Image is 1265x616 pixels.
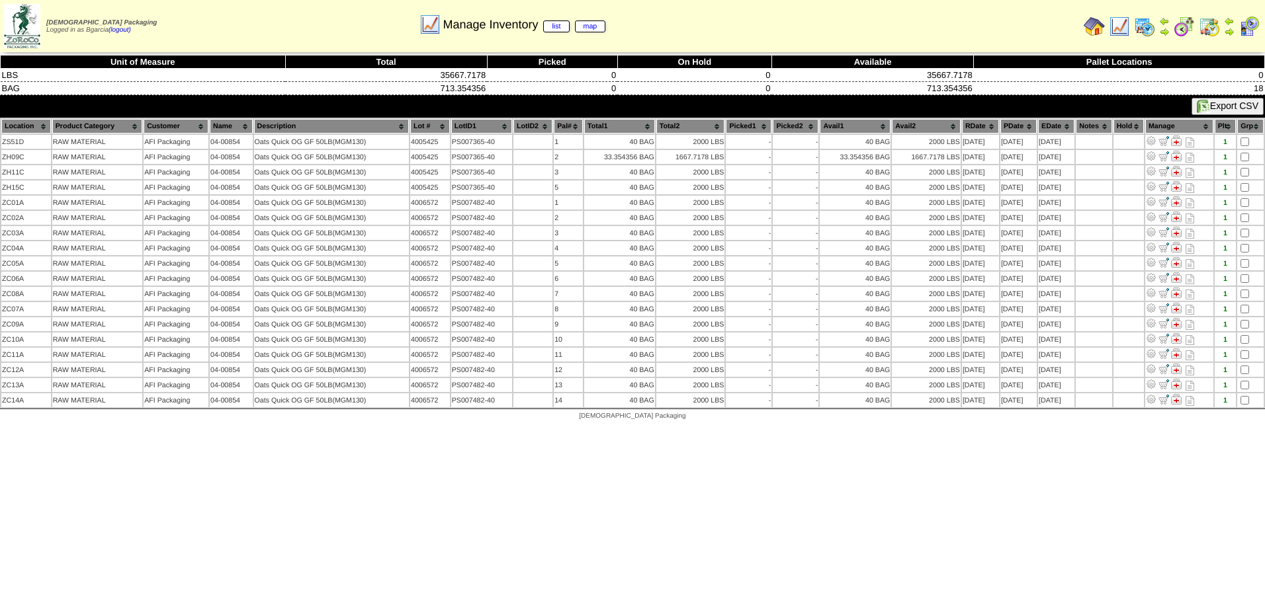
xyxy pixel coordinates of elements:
th: Plt [1215,119,1236,134]
td: 04-00854 [210,196,253,210]
th: Customer [144,119,208,134]
img: Move [1158,303,1169,313]
th: Total [285,56,487,69]
img: Manage Hold [1171,135,1182,146]
img: Move [1158,364,1169,374]
td: Oats Quick OG GF 50LB(MGM130) [254,135,409,149]
td: [DATE] [962,150,999,164]
i: Note [1186,244,1194,254]
th: Grp [1237,119,1264,134]
td: PS007365-40 [451,180,512,194]
td: PS007365-40 [451,135,512,149]
th: Total1 [584,119,655,134]
td: 4006572 [410,256,450,270]
i: Note [1186,153,1194,163]
td: [DATE] [1038,180,1074,194]
th: Lot # [410,119,450,134]
td: 713.354356 [285,82,487,95]
td: [DATE] [1038,150,1074,164]
td: 2000 LBS [892,180,961,194]
td: - [773,272,818,286]
td: 04-00854 [210,241,253,255]
div: 1 [1215,169,1235,176]
td: 5 [554,180,583,194]
img: Manage Hold [1171,272,1182,283]
td: - [773,180,818,194]
td: PS007482-40 [451,272,512,286]
td: 2000 LBS [892,241,961,255]
img: Manage Hold [1171,394,1182,404]
td: - [773,165,818,179]
td: 40 BAG [584,256,655,270]
td: 4006572 [410,226,450,240]
img: Move [1158,227,1169,237]
th: Description [254,119,409,134]
td: 2000 LBS [892,165,961,179]
img: Move [1158,348,1169,359]
td: 04-00854 [210,135,253,149]
td: 4 [554,241,583,255]
td: Oats Quick OG GF 50LB(MGM130) [254,196,409,210]
td: PS007482-40 [451,196,512,210]
td: 40 BAG [820,226,891,240]
img: Manage Hold [1171,303,1182,313]
img: zoroco-logo-small.webp [4,4,40,48]
td: AFI Packaging [144,196,208,210]
td: Oats Quick OG GF 50LB(MGM130) [254,272,409,286]
td: [DATE] [962,135,999,149]
td: 0 [617,82,771,95]
i: Note [1186,198,1194,208]
td: - [726,226,771,240]
td: - [773,150,818,164]
td: 2000 LBS [656,226,725,240]
img: Manage Hold [1171,242,1182,252]
td: ZS51D [1,135,51,149]
div: 1 [1215,153,1235,161]
td: 1667.7178 LBS [892,150,961,164]
a: map [575,20,606,32]
img: calendarblend.gif [1174,16,1195,37]
td: 04-00854 [210,256,253,270]
img: arrowright.gif [1159,26,1170,37]
td: PS007482-40 [451,226,512,240]
td: ZC03A [1,226,51,240]
td: 2000 LBS [656,180,725,194]
td: AFI Packaging [144,241,208,255]
img: Adjust [1146,196,1156,207]
span: Logged in as Bgarcia [46,19,157,34]
td: 4005425 [410,165,450,179]
td: AFI Packaging [144,150,208,164]
th: Name [210,119,253,134]
td: 40 BAG [820,180,891,194]
td: 2000 LBS [656,165,725,179]
td: 1 [554,196,583,210]
img: Adjust [1146,318,1156,328]
td: 4005425 [410,135,450,149]
img: Move [1158,196,1169,207]
th: Picked1 [726,119,771,134]
th: Product Category [52,119,142,134]
td: - [726,211,771,225]
td: 2000 LBS [656,272,725,286]
td: PS007482-40 [451,241,512,255]
th: Location [1,119,51,134]
td: PS007482-40 [451,256,512,270]
td: 2000 LBS [656,135,725,149]
th: Avail2 [892,119,961,134]
td: 04-00854 [210,180,253,194]
th: Notes [1076,119,1112,134]
td: 4006572 [410,241,450,255]
td: 40 BAG [820,211,891,225]
td: 4006572 [410,272,450,286]
img: Move [1158,212,1169,222]
th: Available [772,56,974,69]
td: AFI Packaging [144,180,208,194]
td: AFI Packaging [144,135,208,149]
th: RDate [962,119,999,134]
td: - [726,135,771,149]
td: - [726,180,771,194]
td: - [773,135,818,149]
button: Export CSV [1192,98,1264,115]
td: ZC04A [1,241,51,255]
img: Move [1158,333,1169,344]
